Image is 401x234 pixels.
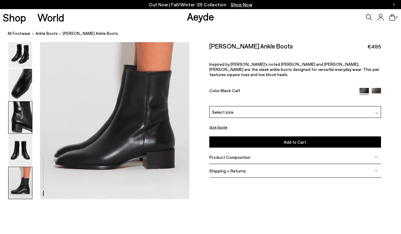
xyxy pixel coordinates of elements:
span: Navigate to /collections/new-in [231,2,252,7]
span: Inspired by [PERSON_NAME]'s noted [PERSON_NAME] and [PERSON_NAME], [PERSON_NAME] are the sleek an... [209,62,379,77]
img: svg%3E [375,155,378,159]
span: 0 [395,16,398,19]
span: Shipping + Returns [209,168,246,173]
a: Shop [3,12,26,23]
a: World [37,12,64,23]
p: Out Now | Fall/Winter ‘25 Collection [149,1,252,8]
span: Add to Cart [284,139,306,145]
img: Lee Leather Ankle Boots - Image 5 [8,134,32,166]
img: Lee Leather Ankle Boots - Image 6 [8,167,32,199]
span: ankle boots [35,31,58,36]
a: Aeyde [187,10,214,23]
button: Add to Cart [209,136,381,148]
img: svg%3E [375,169,378,172]
nav: breadcrumb [8,25,401,42]
img: Lee Leather Ankle Boots - Image 4 [8,102,32,133]
span: €495 [367,43,381,50]
span: Product Composition [209,155,250,160]
img: svg%3E [375,112,378,115]
img: Lee Leather Ankle Boots - Image 2 [8,36,32,68]
a: ankle boots [35,30,58,37]
div: Color: [209,88,354,95]
button: Size Guide [209,123,227,131]
h2: [PERSON_NAME] Ankle Boots [209,42,293,50]
span: Black Calf [221,88,240,93]
span: [PERSON_NAME] Ankle Boots [63,30,118,37]
img: Lee Leather Ankle Boots - Image 3 [8,69,32,101]
a: 0 [389,14,395,21]
a: All Footwear [8,30,31,37]
span: Select size [212,109,234,115]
